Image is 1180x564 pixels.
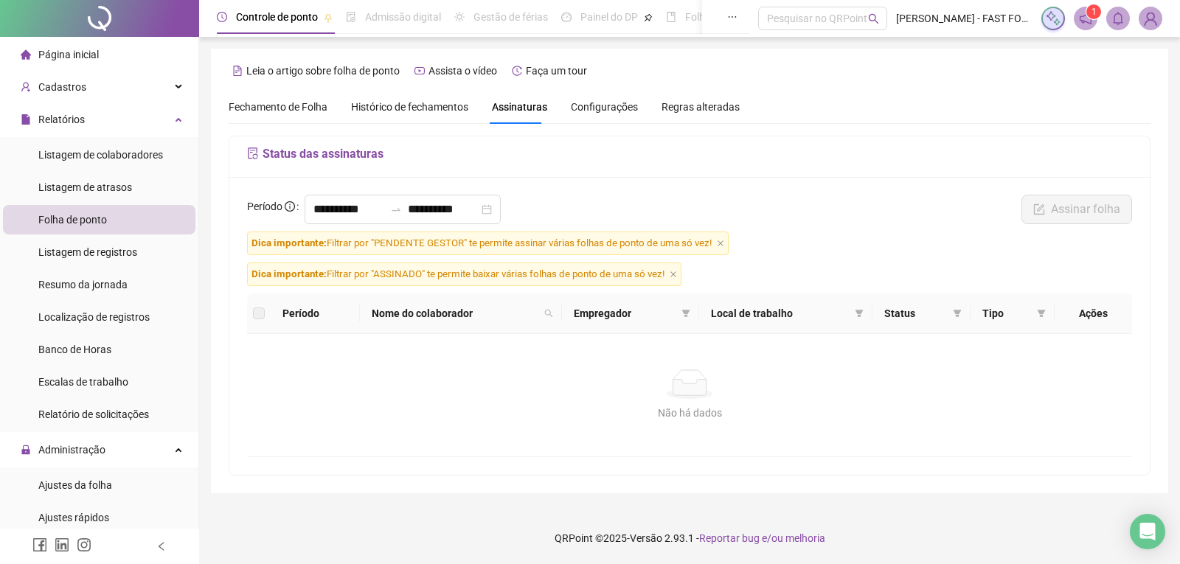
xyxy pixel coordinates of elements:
[247,262,681,286] span: Filtrar por "ASSINADO" te permite baixar várias folhas de ponto de uma só vez!
[662,102,740,112] span: Regras alteradas
[38,279,128,290] span: Resumo da jornada
[38,81,86,93] span: Cadastros
[492,102,547,112] span: Assinaturas
[711,305,849,321] span: Local de trabalho
[884,305,947,321] span: Status
[953,309,962,318] span: filter
[38,311,150,323] span: Localização de registros
[38,479,112,491] span: Ajustes da folha
[55,537,69,552] span: linkedin
[1111,12,1125,25] span: bell
[699,532,825,544] span: Reportar bug e/ou melhoria
[512,66,522,76] span: history
[246,65,400,77] span: Leia o artigo sobre folha de ponto
[678,302,693,324] span: filter
[285,201,295,212] span: info-circle
[38,444,105,456] span: Administração
[38,408,149,420] span: Relatório de solicitações
[852,302,867,324] span: filter
[247,147,259,159] span: file-sync
[454,12,465,22] span: sun
[428,65,497,77] span: Assista o vídeo
[199,512,1180,564] footer: QRPoint © 2025 - 2.93.1 -
[571,102,638,112] span: Configurações
[1045,10,1061,27] img: sparkle-icon.fc2bf0ac1784a2077858766a79e2daf3.svg
[982,305,1031,321] span: Tipo
[21,445,31,455] span: lock
[1079,12,1092,25] span: notification
[414,66,425,76] span: youtube
[541,302,556,324] span: search
[324,13,333,22] span: pushpin
[265,405,1114,421] div: Não há dados
[232,66,243,76] span: file-text
[574,305,676,321] span: Empregador
[247,201,282,212] span: Período
[390,203,402,215] span: swap-right
[1086,4,1101,19] sup: 1
[38,114,85,125] span: Relatórios
[21,49,31,60] span: home
[247,145,1132,163] h5: Status das assinaturas
[251,237,327,248] span: Dica importante:
[896,10,1032,27] span: [PERSON_NAME] - FAST FOOD DISTRIBUIDORA LTDA
[21,82,31,92] span: user-add
[156,541,167,551] span: left
[561,12,572,22] span: dashboard
[473,11,548,23] span: Gestão de férias
[666,12,676,22] span: book
[727,12,737,22] span: ellipsis
[644,13,653,22] span: pushpin
[247,231,729,255] span: Filtrar por "PENDENTE GESTOR" te permite assinar várias folhas de ponto de uma só vez!
[38,344,111,355] span: Banco de Horas
[32,537,47,552] span: facebook
[38,181,132,193] span: Listagem de atrasos
[580,11,638,23] span: Painel do DP
[390,203,402,215] span: to
[544,309,553,318] span: search
[38,149,163,161] span: Listagem de colaboradores
[855,309,864,318] span: filter
[685,11,780,23] span: Folha de pagamento
[372,305,538,321] span: Nome do colaborador
[1091,7,1097,17] span: 1
[868,13,879,24] span: search
[681,309,690,318] span: filter
[950,302,965,324] span: filter
[346,12,356,22] span: file-done
[38,246,137,258] span: Listagem de registros
[1037,309,1046,318] span: filter
[38,49,99,60] span: Página inicial
[1055,293,1132,334] th: Ações
[271,293,360,334] th: Período
[77,537,91,552] span: instagram
[1021,195,1132,224] button: Assinar folha
[526,65,587,77] span: Faça um tour
[21,114,31,125] span: file
[351,101,468,113] span: Histórico de fechamentos
[217,12,227,22] span: clock-circle
[251,268,327,279] span: Dica importante:
[630,532,662,544] span: Versão
[38,214,107,226] span: Folha de ponto
[38,376,128,388] span: Escalas de trabalho
[236,11,318,23] span: Controle de ponto
[1034,302,1049,324] span: filter
[1130,514,1165,549] div: Open Intercom Messenger
[365,11,441,23] span: Admissão digital
[38,512,109,523] span: Ajustes rápidos
[670,271,677,278] span: close
[229,101,327,113] span: Fechamento de Folha
[717,240,724,247] span: close
[1139,7,1162,29] img: 94960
